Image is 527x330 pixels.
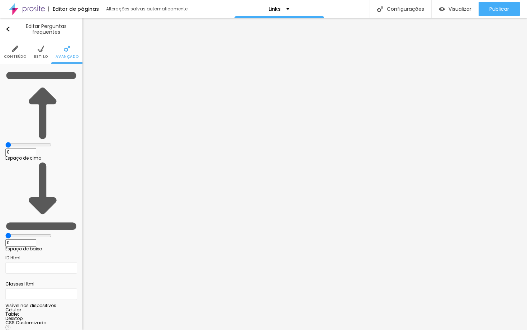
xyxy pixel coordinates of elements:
img: Icone [64,46,70,52]
div: Espaço de baixo [5,247,77,251]
div: Classes Html [5,281,77,287]
span: Publicar [489,6,509,12]
div: Alterações salvas automaticamente [106,7,189,11]
span: Desktop [5,315,23,321]
button: Visualizar [432,2,479,16]
p: Links [269,6,281,11]
img: Icone [377,6,383,12]
div: ID Html [5,255,77,261]
span: Tablet [5,311,19,317]
img: Icone [38,46,44,52]
img: Icone [12,46,18,52]
div: CSS Customizado [5,321,77,325]
div: Visível nos dispositivos [5,303,77,308]
div: Espaço de cima [5,156,77,160]
span: Estilo [34,55,48,58]
img: view-1.svg [439,6,445,12]
div: Editar Perguntas frequentes [5,23,77,35]
span: Celular [5,307,21,313]
span: Conteúdo [4,55,27,58]
span: Visualizar [448,6,471,12]
img: Icone [5,70,77,141]
button: Publicar [479,2,520,16]
span: Avançado [56,55,79,58]
iframe: Editor [82,18,527,330]
img: Icone [5,26,10,32]
img: Icone [5,325,10,330]
img: Icone [5,160,77,232]
div: Editor de páginas [48,6,99,11]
